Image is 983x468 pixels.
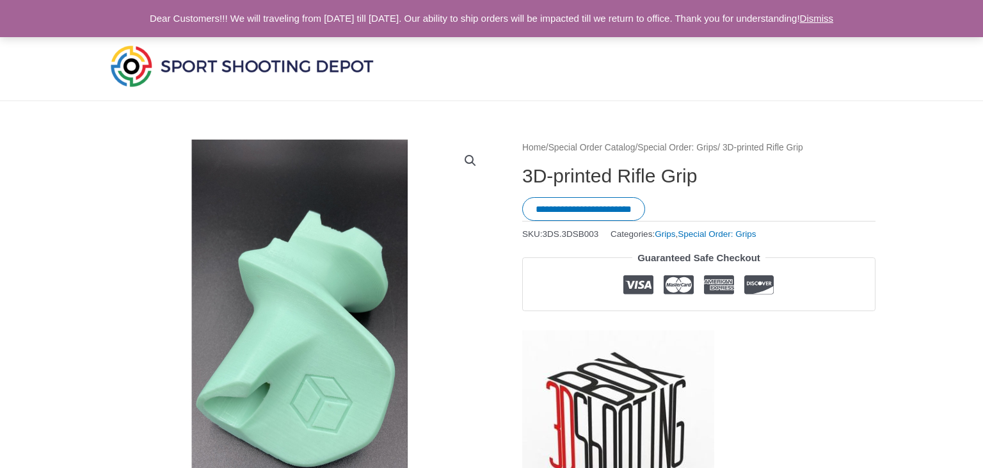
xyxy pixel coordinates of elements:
[459,149,482,172] a: View full-screen image gallery
[543,229,599,239] span: 3DS.3DSB003
[655,229,675,239] a: Grips
[678,229,756,239] a: Special Order: Grips
[522,143,546,152] a: Home
[611,226,756,242] span: Categories: ,
[637,143,717,152] a: Special Order: Grips
[632,249,765,267] legend: Guaranteed Safe Checkout
[522,140,875,156] nav: Breadcrumb
[800,13,834,24] a: Dismiss
[548,143,635,152] a: Special Order Catalog
[522,165,875,188] h1: 3D-printed Rifle Grip
[108,42,376,90] img: Sport Shooting Depot
[522,226,598,242] span: SKU:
